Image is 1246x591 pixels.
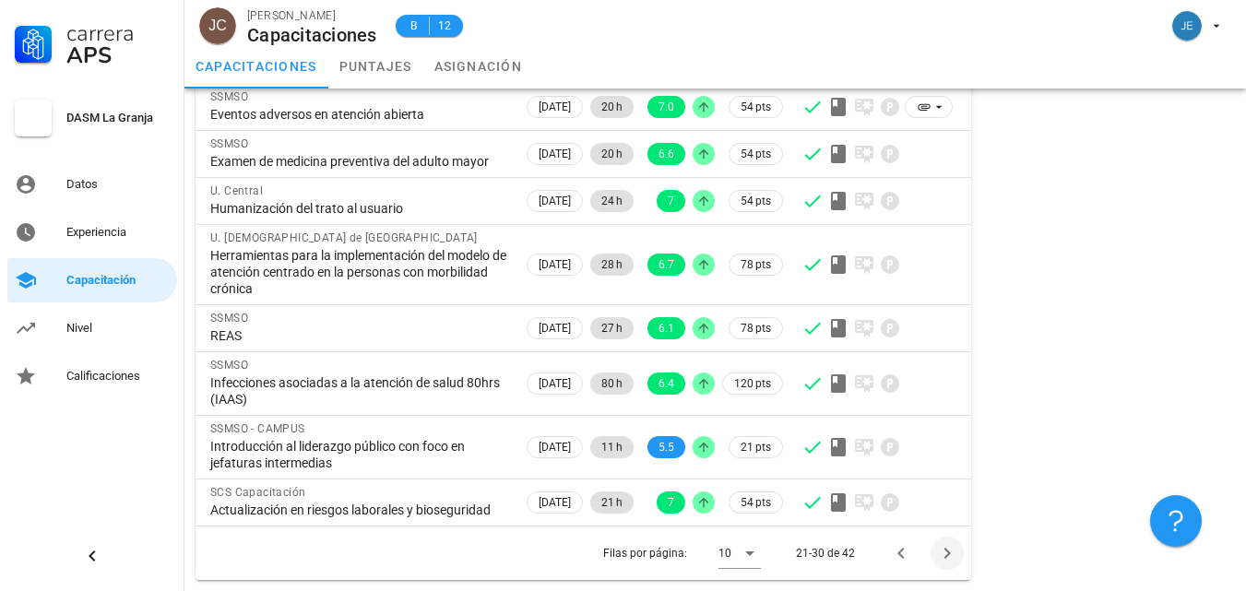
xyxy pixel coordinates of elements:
[539,373,571,394] span: [DATE]
[7,162,177,207] a: Datos
[601,491,623,514] span: 21 h
[539,254,571,275] span: [DATE]
[539,97,571,117] span: [DATE]
[718,538,761,568] div: 10Filas por página:
[741,98,771,116] span: 54 pts
[210,90,248,103] span: SSMSO
[210,359,248,372] span: SSMSO
[407,17,421,35] span: B
[7,354,177,398] a: Calificaciones
[931,537,964,570] button: Página siguiente
[601,190,623,212] span: 24 h
[601,372,623,395] span: 80 h
[210,486,305,499] span: SCS Capacitación
[199,7,236,44] div: avatar
[1172,11,1202,41] div: avatar
[210,312,248,325] span: SSMSO
[7,306,177,350] a: Nivel
[601,96,623,118] span: 20 h
[66,273,170,288] div: Capacitación
[66,321,170,336] div: Nivel
[539,492,571,513] span: [DATE]
[208,7,227,44] span: JC
[741,493,771,512] span: 54 pts
[437,17,452,35] span: 12
[734,374,771,393] span: 120 pts
[210,153,508,170] div: Examen de medicina preventiva del adulto mayor
[659,96,674,118] span: 7.0
[66,44,170,66] div: APS
[668,190,674,212] span: 7
[7,258,177,302] a: Capacitación
[210,137,248,150] span: SSMSO
[659,254,674,276] span: 6.7
[66,177,170,192] div: Datos
[210,438,508,471] div: Introducción al liderazgo público con foco en jefaturas intermedias
[210,422,305,435] span: SSMSO - CAMPUS
[210,106,508,123] div: Eventos adversos en atención abierta
[184,44,328,89] a: capacitaciones
[539,437,571,457] span: [DATE]
[659,317,674,339] span: 6.1
[66,111,170,125] div: DASM La Granja
[210,200,508,217] div: Humanización del trato al usuario
[423,44,534,89] a: asignación
[66,22,170,44] div: Carrera
[210,327,508,344] div: REAS
[210,374,508,408] div: Infecciones asociadas a la atención de salud 80hrs (IAAS)
[210,502,508,518] div: Actualización en riesgos laborales y bioseguridad
[7,210,177,254] a: Experiencia
[741,145,771,163] span: 54 pts
[210,184,263,197] span: U. Central
[659,436,674,458] span: 5.5
[210,247,508,297] div: Herramientas para la implementación del modelo de atención centrado en la personas con morbilidad...
[247,6,377,25] div: [PERSON_NAME]
[247,25,377,45] div: Capacitaciones
[539,144,571,164] span: [DATE]
[601,317,623,339] span: 27 h
[328,44,423,89] a: puntajes
[539,318,571,338] span: [DATE]
[718,545,731,561] div: 10
[884,537,918,570] button: Página anterior
[659,372,674,395] span: 6.4
[603,526,761,580] div: Filas por página:
[796,545,855,561] div: 21-30 de 42
[66,225,170,240] div: Experiencia
[668,491,674,514] span: 7
[66,369,170,384] div: Calificaciones
[210,231,478,244] span: U. [DEMOGRAPHIC_DATA] de [GEOGRAPHIC_DATA]
[741,319,771,337] span: 78 pts
[741,438,771,456] span: 21 pts
[659,143,674,165] span: 6.6
[601,143,623,165] span: 20 h
[539,191,571,211] span: [DATE]
[741,192,771,210] span: 54 pts
[601,254,623,276] span: 28 h
[741,255,771,274] span: 78 pts
[601,436,623,458] span: 11 h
